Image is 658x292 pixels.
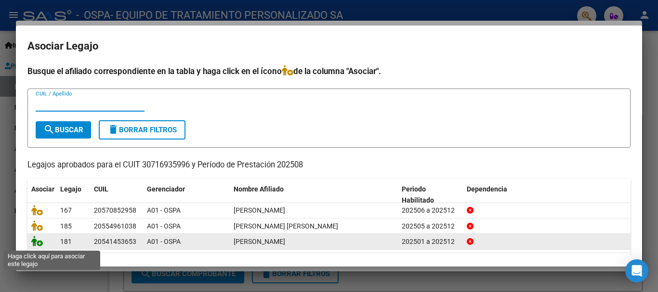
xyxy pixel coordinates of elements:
span: LARROY JUAN [234,238,285,245]
span: 167 [60,206,72,214]
div: Open Intercom Messenger [625,259,648,282]
span: 181 [60,238,72,245]
datatable-header-cell: Asociar [27,179,56,211]
span: A01 - OSPA [147,238,181,245]
div: 202501 a 202512 [402,236,459,247]
div: 20570852958 [94,205,136,216]
button: Buscar [36,121,91,139]
datatable-header-cell: Periodo Habilitado [398,179,463,211]
span: 185 [60,222,72,230]
span: Legajo [60,185,81,193]
div: 3 registros [27,253,631,277]
datatable-header-cell: Dependencia [463,179,631,211]
div: 202506 a 202512 [402,205,459,216]
datatable-header-cell: Legajo [56,179,90,211]
h2: Asociar Legajo [27,37,631,55]
datatable-header-cell: Gerenciador [143,179,230,211]
span: Periodo Habilitado [402,185,434,204]
h4: Busque el afiliado correspondiente en la tabla y haga click en el ícono de la columna "Asociar". [27,65,631,77]
span: Dependencia [467,185,507,193]
span: Asociar [31,185,54,193]
div: 20541453653 [94,236,136,247]
div: 202505 a 202512 [402,221,459,232]
span: Borrar Filtros [107,126,177,134]
span: Buscar [43,126,83,134]
button: Borrar Filtros [99,120,185,140]
datatable-header-cell: CUIL [90,179,143,211]
datatable-header-cell: Nombre Afiliado [230,179,398,211]
p: Legajos aprobados para el CUIT 30716935996 y Período de Prestación 202508 [27,159,631,171]
span: Nombre Afiliado [234,185,284,193]
mat-icon: search [43,124,55,135]
span: Gerenciador [147,185,185,193]
span: PEREA JUAN IGNACIO [234,222,338,230]
span: A01 - OSPA [147,206,181,214]
div: 20554961038 [94,221,136,232]
mat-icon: delete [107,124,119,135]
span: BENITEZ BRAIAN GONZALO [234,206,285,214]
span: A01 - OSPA [147,222,181,230]
span: CUIL [94,185,108,193]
